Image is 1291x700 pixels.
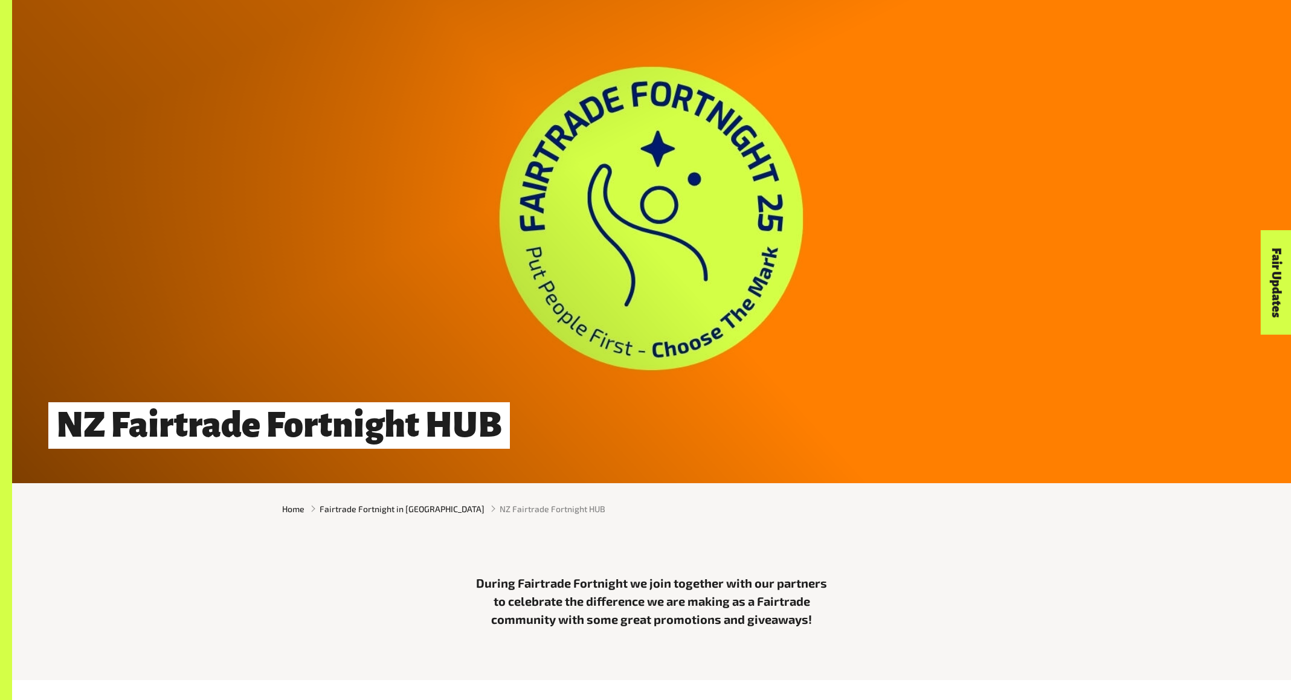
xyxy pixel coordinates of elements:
a: Home [282,503,304,515]
h1: NZ Fairtrade Fortnight HUB [48,402,510,449]
p: During Fairtrade Fortnight we join together with our partners to celebrate the difference we are ... [471,574,833,628]
span: NZ Fairtrade Fortnight HUB [500,503,605,515]
a: Fairtrade Fortnight in [GEOGRAPHIC_DATA] [320,503,485,515]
